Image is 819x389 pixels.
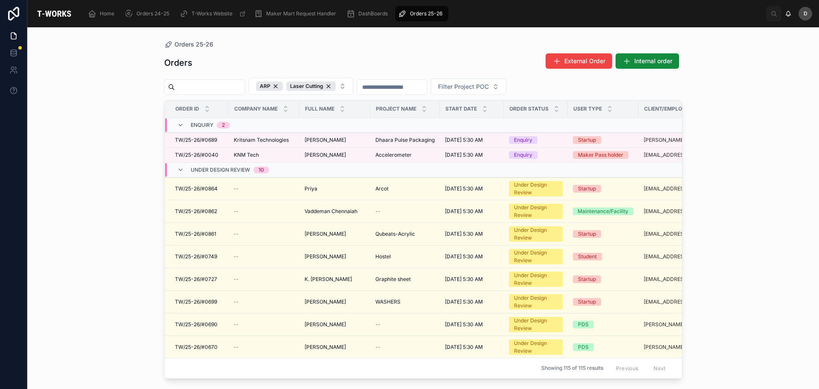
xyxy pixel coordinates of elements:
div: Under Design Review [514,204,558,219]
span: -- [234,321,239,328]
a: Under Design Review [509,317,563,332]
a: TW/25-26/#0749 [175,253,224,260]
a: K. [PERSON_NAME] [305,276,365,283]
a: [PERSON_NAME][EMAIL_ADDRESS][DOMAIN_NAME] [644,137,720,143]
a: -- [234,231,294,237]
span: Accelerometer [375,152,412,158]
a: [DATE] 5:30 AM [445,344,499,351]
span: [DATE] 5:30 AM [445,298,483,305]
a: Under Design Review [509,294,563,310]
div: Under Design Review [514,294,558,310]
h1: Orders [164,57,192,69]
span: Home [100,10,114,17]
span: [PERSON_NAME] [305,253,346,260]
span: [DATE] 5:30 AM [445,231,483,237]
a: TW/25-26/#0862 [175,208,224,215]
a: Kritsnam Technologies [234,137,294,143]
a: -- [234,185,294,192]
a: Graphite sheet [375,276,435,283]
a: [DATE] 5:30 AM [445,208,499,215]
a: TW/25-26/#0690 [175,321,224,328]
a: [EMAIL_ADDRESS][DOMAIN_NAME] [644,208,720,215]
a: Startup [573,298,633,306]
a: [EMAIL_ADDRESS][DOMAIN_NAME] [644,231,720,237]
a: [PERSON_NAME][EMAIL_ADDRESS][DOMAIN_NAME] [644,344,720,351]
span: Orders 24-25 [136,10,169,17]
a: [EMAIL_ADDRESS][DOMAIN_NAME] [644,152,720,158]
a: [EMAIL_ADDRESS][DOMAIN_NAME] [644,276,720,283]
a: Under Design Review [509,339,563,355]
a: Accelerometer [375,152,435,158]
a: [EMAIL_ADDRESS][DOMAIN_NAME] [644,298,720,305]
span: -- [234,344,239,351]
a: [EMAIL_ADDRESS][DOMAIN_NAME] [644,253,720,260]
span: TW/25-26/#0861 [175,231,216,237]
a: [DATE] 5:30 AM [445,298,499,305]
button: External Order [546,53,612,69]
span: Showing 115 of 115 results [541,365,603,372]
span: K. [PERSON_NAME] [305,276,352,283]
span: Order ID [175,105,199,112]
div: Startup [578,275,596,283]
span: TW/25-26/#0690 [175,321,218,328]
a: -- [234,253,294,260]
span: -- [234,253,239,260]
span: [DATE] 5:30 AM [445,137,483,143]
a: T-Works Website [177,6,250,21]
a: [PERSON_NAME] [305,231,365,237]
div: Under Design Review [514,181,558,196]
div: PDS [578,321,589,328]
div: ARP [256,82,283,91]
a: [DATE] 5:30 AM [445,321,499,328]
a: Orders 25-26 [164,40,213,49]
a: Dhaara Pulse Packaging [375,137,435,143]
span: [PERSON_NAME] [305,298,346,305]
a: [PERSON_NAME] [305,253,365,260]
span: Enquiry [191,122,213,129]
a: [DATE] 5:30 AM [445,253,499,260]
a: Enquiry [509,151,563,159]
a: TW/25-26/#0670 [175,344,224,351]
a: Student [573,253,633,260]
span: TW/25-26/#0670 [175,344,218,351]
a: Startup [573,185,633,193]
a: [PERSON_NAME] [305,344,365,351]
a: Under Design Review [509,226,563,242]
div: 10 [258,167,264,173]
a: Startup [573,275,633,283]
a: TW/25-26/#0864 [175,185,224,192]
span: User Type [573,105,602,112]
a: Qubeats-Acrylic [375,231,435,237]
div: PDS [578,343,589,351]
a: Under Design Review [509,181,563,196]
a: TW/25-26/#0689 [175,137,224,143]
div: Startup [578,185,596,193]
span: WASHERS [375,298,401,305]
a: TW/25-26/#0040 [175,152,224,158]
span: Priya [305,185,317,192]
a: Priya [305,185,365,192]
span: [PERSON_NAME] [305,344,346,351]
a: Startup [573,230,633,238]
span: Filter Project POC [438,82,489,91]
a: [DATE] 5:30 AM [445,185,499,192]
a: Startup [573,136,633,144]
span: Arcot [375,185,389,192]
a: Arcot [375,185,435,192]
a: Orders 25-26 [395,6,448,21]
a: [PERSON_NAME][EMAIL_ADDRESS][DOMAIN_NAME] [644,321,720,328]
div: Under Design Review [514,272,558,287]
a: Hostel [375,253,435,260]
button: Unselect LASER_CUTTING [286,82,336,91]
a: -- [234,321,294,328]
div: Startup [578,230,596,238]
button: Internal order [616,53,679,69]
span: TW/25-26/#0689 [175,137,217,143]
a: [PERSON_NAME] [305,152,365,158]
a: Vaddeman Chennaiah [305,208,365,215]
span: [DATE] 5:30 AM [445,276,483,283]
a: -- [375,344,435,351]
